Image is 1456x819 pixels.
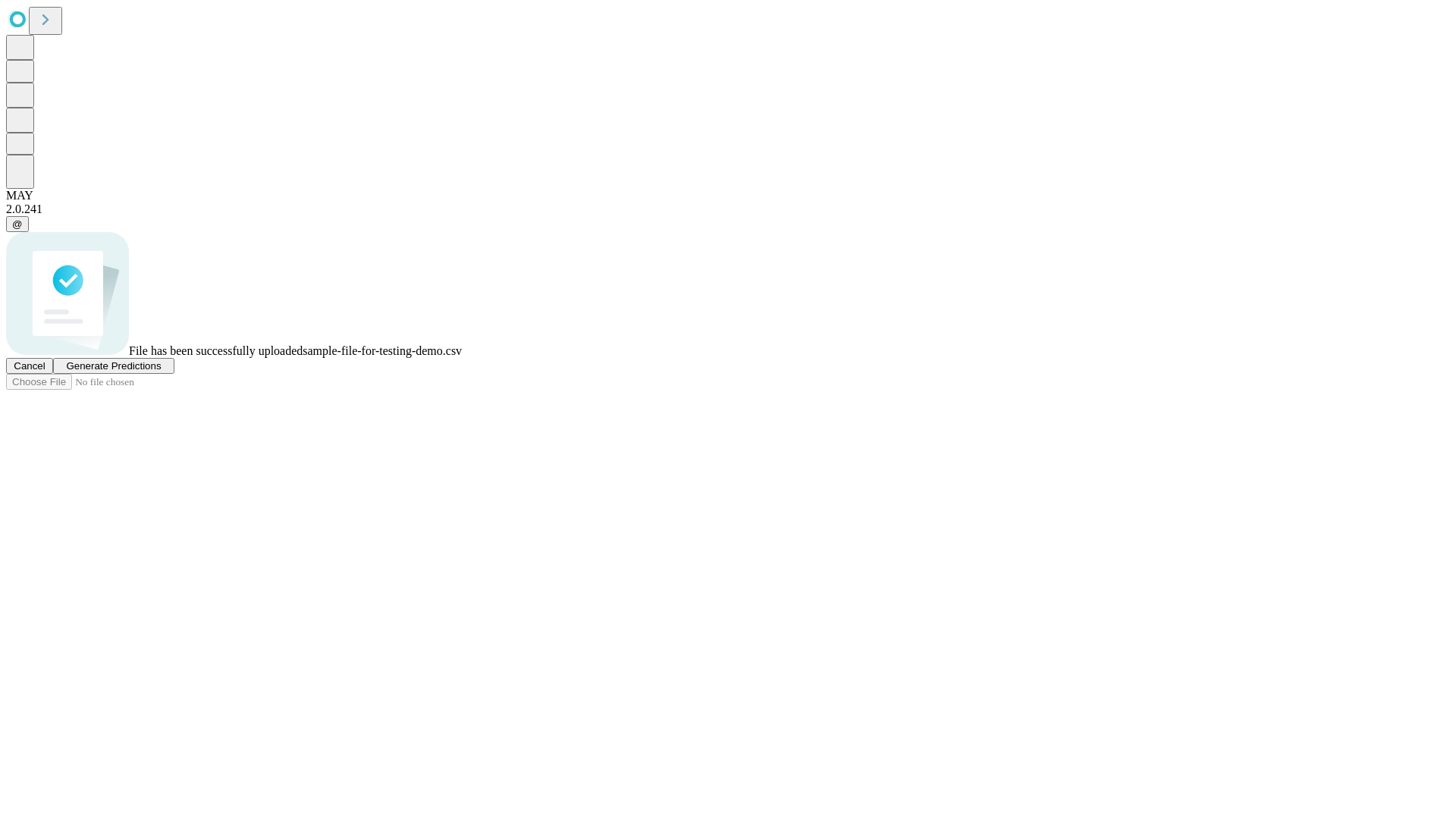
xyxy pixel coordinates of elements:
div: 2.0.241 [6,202,1450,216]
button: Generate Predictions [53,358,174,374]
button: @ [6,216,29,232]
span: File has been successfully uploaded [129,344,303,357]
button: Cancel [6,358,53,374]
span: Cancel [14,360,45,372]
span: sample-file-for-testing-demo.csv [303,344,462,357]
div: MAY [6,189,1450,202]
span: @ [12,218,23,230]
span: Generate Predictions [66,360,161,372]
